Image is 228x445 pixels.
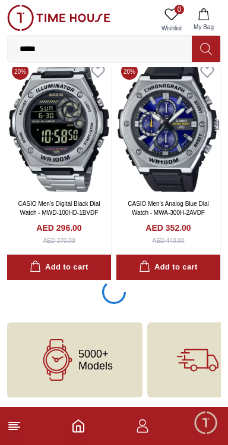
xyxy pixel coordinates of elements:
[18,200,100,216] a: CASIO Men's Digital Black Dial Watch - MWD-100HD-1BVDF
[139,261,197,274] div: Add to cart
[7,255,111,280] button: Add to cart
[193,410,219,436] div: Chat Widget
[36,222,81,234] h4: AED 296.00
[175,5,184,14] span: 0
[157,5,186,35] a: 0Wishlist
[7,58,111,192] img: CASIO Men's Digital Black Dial Watch - MWD-100HD-1BVDF
[30,261,88,274] div: Add to cart
[121,63,138,80] span: 20 %
[12,63,28,80] span: 20 %
[43,236,75,245] div: AED 370.00
[157,24,186,33] span: Wishlist
[186,5,221,35] button: My Bag
[153,236,185,245] div: AED 440.00
[7,5,110,31] img: ...
[116,255,220,280] button: Add to cart
[78,348,113,372] span: 5000+ Models
[128,200,208,216] a: CASIO Men's Analog Blue Dial Watch - MWA-300H-2AVDF
[116,58,220,192] img: CASIO Men's Analog Blue Dial Watch - MWA-300H-2AVDF
[145,222,191,234] h4: AED 352.00
[71,419,85,433] a: Home
[189,23,218,32] span: My Bag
